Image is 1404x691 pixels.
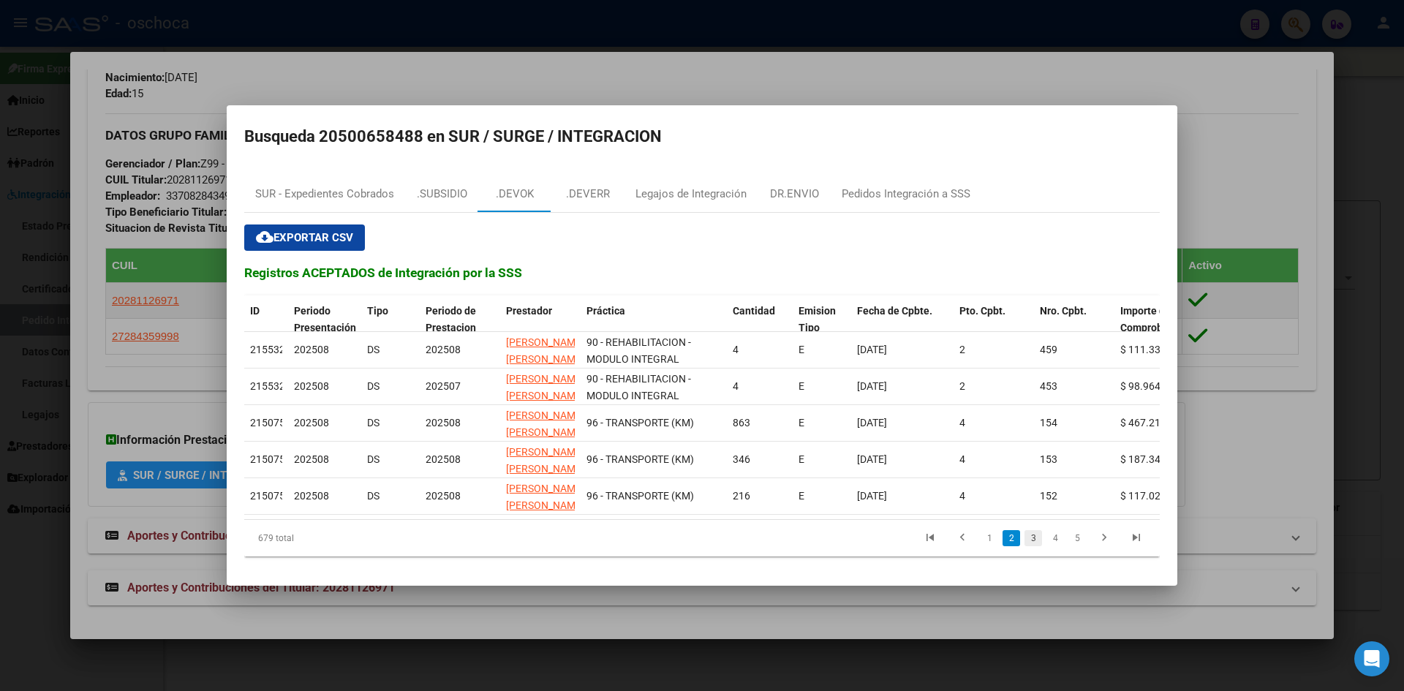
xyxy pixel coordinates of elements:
datatable-header-cell: Pto. Cpbt. [954,295,1034,344]
span: [DATE] [857,417,887,428]
span: 4 [733,380,739,392]
span: 2 [959,344,965,355]
span: [PERSON_NAME] [PERSON_NAME] [506,483,584,511]
div: DR.ENVIO [770,186,819,203]
span: 459 [1040,344,1057,355]
li: page 5 [1066,526,1088,551]
a: 1 [981,530,998,546]
div: Pedidos Integración a SSS [842,186,970,203]
span: 202508 [294,380,329,392]
h2: Busqueda 20500658488 en SUR / SURGE / INTEGRACION [244,123,1160,151]
span: 2 [959,380,965,392]
datatable-header-cell: Emision Tipo [793,295,851,344]
span: 216 [733,490,750,502]
a: go to first page [916,530,944,546]
a: go to previous page [948,530,976,546]
span: [DATE] [857,380,887,392]
span: Cantidad [733,305,775,317]
span: 4 [733,344,739,355]
span: $ 467.213,82 [1120,417,1180,428]
span: $ 187.340,61 [1120,453,1180,465]
button: Exportar CSV [244,224,365,251]
datatable-header-cell: Práctica [581,295,727,344]
span: 2155326 [250,344,291,355]
datatable-header-cell: Cantidad [727,295,793,344]
mat-icon: cloud_download [256,228,273,246]
span: 2150752 [250,453,291,465]
datatable-header-cell: ID [244,295,288,344]
a: go to next page [1090,530,1118,546]
span: $ 98.964,00 [1120,380,1174,392]
a: 2 [1003,530,1020,546]
span: 4 [959,453,965,465]
span: 2150751 [250,490,291,502]
span: Nro. Cpbt. [1040,305,1087,317]
span: Importe del Comprobante [1120,305,1184,333]
span: 96 - TRANSPORTE (KM) [586,490,694,502]
span: [PERSON_NAME] [PERSON_NAME] [506,373,584,401]
span: E [799,453,804,465]
datatable-header-cell: Prestador [500,295,581,344]
span: 202508 [294,453,329,465]
span: 202508 [426,490,461,502]
datatable-header-cell: Importe del Comprobante [1114,295,1195,344]
span: [DATE] [857,344,887,355]
span: Exportar CSV [256,231,353,244]
span: 202507 [426,380,461,392]
span: [DATE] [857,490,887,502]
div: Open Intercom Messenger [1354,641,1389,676]
h3: Registros ACEPTADOS de Integración por la SSS [244,263,1160,282]
div: .DEVERR [566,186,610,203]
span: DS [367,453,380,465]
a: 4 [1046,530,1064,546]
span: 202508 [426,344,461,355]
span: 202508 [294,417,329,428]
span: 96 - TRANSPORTE (KM) [586,417,694,428]
div: 679 total [244,520,425,556]
span: [DATE] [857,453,887,465]
span: Emision Tipo [799,305,836,333]
li: page 1 [978,526,1000,551]
span: 2150753 [250,417,291,428]
datatable-header-cell: Fecha de Cpbte. [851,295,954,344]
datatable-header-cell: Periodo Presentación [288,295,361,344]
div: Legajos de Integración [635,186,747,203]
datatable-header-cell: Tipo [361,295,420,344]
span: DS [367,380,380,392]
li: page 2 [1000,526,1022,551]
span: 90 - REHABILITACION - MODULO INTEGRAL INTENSIVO (SEMANAL) [586,373,695,418]
a: 3 [1024,530,1042,546]
span: Prestador [506,305,552,317]
span: 4 [959,490,965,502]
span: [PERSON_NAME] [PERSON_NAME] [506,409,584,438]
span: 90 - REHABILITACION - MODULO INTEGRAL INTENSIVO (SEMANAL) [586,336,695,382]
span: 202508 [426,417,461,428]
a: go to last page [1122,530,1150,546]
span: ID [250,305,260,317]
span: [PERSON_NAME] [PERSON_NAME] [506,336,584,365]
span: 202508 [294,490,329,502]
span: 202508 [294,344,329,355]
datatable-header-cell: Nro. Cpbt. [1034,295,1114,344]
div: .DEVOK [496,186,534,203]
li: page 4 [1044,526,1066,551]
div: SUR - Expedientes Cobrados [255,186,394,203]
span: Práctica [586,305,625,317]
span: 4 [959,417,965,428]
span: $ 117.020,16 [1120,490,1180,502]
span: $ 111.335,00 [1120,344,1180,355]
span: DS [367,490,380,502]
span: [PERSON_NAME] [PERSON_NAME] [506,446,584,475]
span: E [799,380,804,392]
span: Periodo de Prestacion [426,305,476,333]
span: 863 [733,417,750,428]
span: DS [367,417,380,428]
span: Tipo [367,305,388,317]
span: 153 [1040,453,1057,465]
a: 5 [1068,530,1086,546]
datatable-header-cell: Periodo de Prestacion [420,295,500,344]
span: 346 [733,453,750,465]
span: E [799,417,804,428]
div: .SUBSIDIO [417,186,467,203]
span: 453 [1040,380,1057,392]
